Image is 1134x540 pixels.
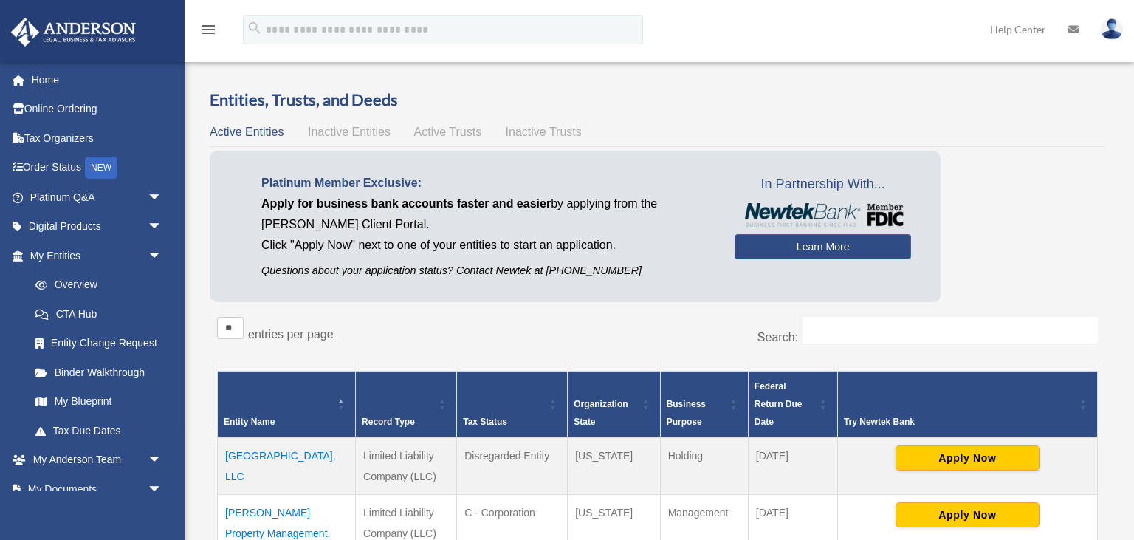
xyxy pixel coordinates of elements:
p: Platinum Member Exclusive: [261,173,712,194]
a: My Documentsarrow_drop_down [10,474,185,504]
a: CTA Hub [21,299,177,329]
a: Tax Organizers [10,123,185,153]
a: Learn More [735,234,911,259]
img: User Pic [1101,18,1123,40]
a: Order StatusNEW [10,153,185,183]
a: Entity Change Request [21,329,177,358]
td: Limited Liability Company (LLC) [356,437,457,495]
td: Disregarded Entity [457,437,568,495]
p: Questions about your application status? Contact Newtek at [PHONE_NUMBER] [261,262,712,280]
span: Federal Return Due Date [755,381,803,427]
span: Inactive Trusts [506,126,582,138]
span: Organization State [574,399,628,427]
th: Tax Status: Activate to sort [457,372,568,438]
td: [GEOGRAPHIC_DATA], LLC [218,437,356,495]
span: Apply for business bank accounts faster and easier [261,197,551,210]
span: Tax Status [463,417,507,427]
label: entries per page [248,328,334,341]
span: Record Type [362,417,415,427]
th: Record Type: Activate to sort [356,372,457,438]
p: by applying from the [PERSON_NAME] Client Portal. [261,194,712,235]
label: Search: [757,331,798,344]
th: Organization State: Activate to sort [568,372,660,438]
a: Home [10,65,185,95]
a: Overview [21,270,170,300]
button: Apply Now [896,502,1039,527]
img: Anderson Advisors Platinum Portal [7,18,140,47]
a: Online Ordering [10,95,185,124]
p: Click "Apply Now" next to one of your entities to start an application. [261,235,712,256]
td: [DATE] [748,437,837,495]
div: Try Newtek Bank [844,413,1075,431]
div: NEW [85,157,117,179]
span: Entity Name [224,417,275,427]
td: Holding [660,437,748,495]
th: Entity Name: Activate to invert sorting [218,372,356,438]
span: Active Trusts [414,126,482,138]
span: Active Entities [210,126,283,138]
span: arrow_drop_down [148,182,177,213]
span: arrow_drop_down [148,241,177,271]
i: search [247,20,263,36]
span: arrow_drop_down [148,212,177,242]
a: Binder Walkthrough [21,358,177,387]
th: Try Newtek Bank : Activate to sort [837,372,1097,438]
a: menu [199,26,217,38]
span: Inactive Entities [308,126,391,138]
span: arrow_drop_down [148,474,177,505]
button: Apply Now [896,445,1039,471]
td: [US_STATE] [568,437,660,495]
img: NewtekBankLogoSM.png [742,203,904,227]
a: My Blueprint [21,387,177,417]
i: menu [199,21,217,38]
span: In Partnership With... [735,173,911,196]
a: My Anderson Teamarrow_drop_down [10,445,185,475]
th: Federal Return Due Date: Activate to sort [748,372,837,438]
a: Digital Productsarrow_drop_down [10,212,185,242]
h3: Entities, Trusts, and Deeds [210,89,1105,112]
a: My Entitiesarrow_drop_down [10,241,177,270]
a: Tax Due Dates [21,416,177,445]
span: arrow_drop_down [148,445,177,476]
a: Platinum Q&Aarrow_drop_down [10,182,185,212]
span: Business Purpose [667,399,706,427]
th: Business Purpose: Activate to sort [660,372,748,438]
